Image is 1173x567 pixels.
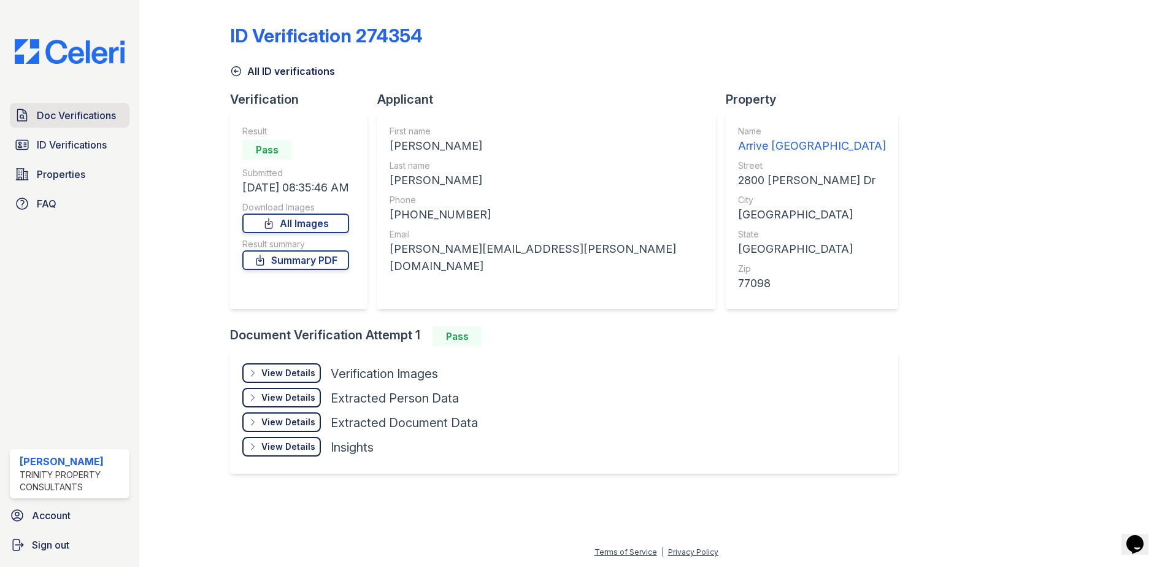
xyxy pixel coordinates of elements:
div: [PERSON_NAME] [20,454,125,469]
div: [GEOGRAPHIC_DATA] [738,241,886,258]
div: ID Verification 274354 [230,25,423,47]
div: Applicant [377,91,726,108]
span: Properties [37,167,85,182]
div: First name [390,125,704,137]
div: Verification [230,91,377,108]
div: Zip [738,263,886,275]
div: Last name [390,160,704,172]
a: ID Verifications [10,133,129,157]
a: Privacy Policy [668,547,718,557]
span: Doc Verifications [37,108,116,123]
div: [PERSON_NAME][EMAIL_ADDRESS][PERSON_NAME][DOMAIN_NAME] [390,241,704,275]
a: All Images [242,214,349,233]
div: Name [738,125,886,137]
div: Download Images [242,201,349,214]
a: All ID verifications [230,64,335,79]
div: Arrive [GEOGRAPHIC_DATA] [738,137,886,155]
div: Verification Images [331,365,438,382]
div: View Details [261,391,315,404]
div: Result summary [242,238,349,250]
div: View Details [261,367,315,379]
div: [PERSON_NAME] [390,137,704,155]
div: Street [738,160,886,172]
a: Terms of Service [594,547,657,557]
div: [PHONE_NUMBER] [390,206,704,223]
img: CE_Logo_Blue-a8612792a0a2168367f1c8372b55b34899dd931a85d93a1a3d3e32e68fde9ad4.png [5,39,134,64]
a: Properties [10,162,129,187]
div: | [661,547,664,557]
span: Sign out [32,538,69,552]
div: 77098 [738,275,886,292]
div: View Details [261,416,315,428]
div: Property [726,91,908,108]
div: Extracted Document Data [331,414,478,431]
div: Phone [390,194,704,206]
a: Account [5,503,134,528]
a: Summary PDF [242,250,349,270]
a: Doc Verifications [10,103,129,128]
div: Insights [331,439,374,456]
div: Pass [433,326,482,346]
span: FAQ [37,196,56,211]
span: Account [32,508,71,523]
div: City [738,194,886,206]
a: FAQ [10,191,129,216]
div: [DATE] 08:35:46 AM [242,179,349,196]
a: Sign out [5,533,134,557]
div: View Details [261,441,315,453]
div: Pass [242,140,291,160]
div: Document Verification Attempt 1 [230,326,908,346]
div: State [738,228,886,241]
span: ID Verifications [37,137,107,152]
div: Trinity Property Consultants [20,469,125,493]
a: Name Arrive [GEOGRAPHIC_DATA] [738,125,886,155]
div: Submitted [242,167,349,179]
div: Email [390,228,704,241]
div: [PERSON_NAME] [390,172,704,189]
div: 2800 [PERSON_NAME] Dr [738,172,886,189]
div: Extracted Person Data [331,390,459,407]
div: Result [242,125,349,137]
iframe: chat widget [1121,518,1161,555]
div: [GEOGRAPHIC_DATA] [738,206,886,223]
